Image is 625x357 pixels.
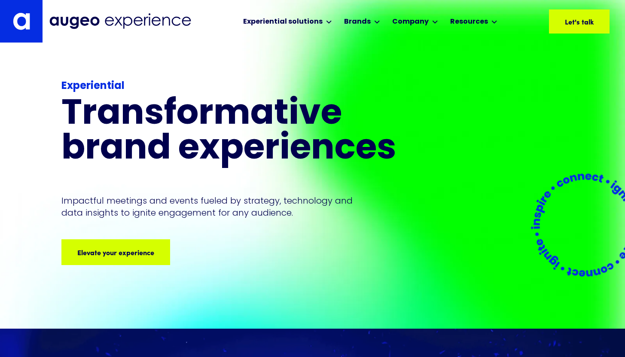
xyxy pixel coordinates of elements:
a: Let's talk [549,9,610,34]
div: Company [392,17,429,27]
div: Experiential solutions [243,17,323,27]
div: Brands [344,17,371,27]
div: Resources [450,17,488,27]
div: Experiential [61,79,433,94]
h1: Transformative brand experiences [61,98,433,167]
p: Impactful meetings and events fueled by strategy, technology and data insights to ignite engageme... [61,195,357,219]
a: Elevate your experience [61,239,170,265]
img: Augeo's "a" monogram decorative logo in white. [13,12,30,30]
img: Augeo Experience business unit full logo in midnight blue. [49,13,191,29]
